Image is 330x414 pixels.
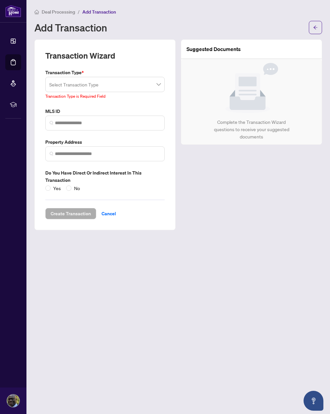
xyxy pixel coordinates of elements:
img: Null State Icon [225,63,278,113]
label: MLS ID [45,108,165,115]
span: Cancel [102,208,116,219]
h1: Add Transaction [34,22,107,33]
img: search_icon [50,121,54,125]
div: Complete the Transaction Wizard questions to receive your suggested documents [207,119,296,140]
label: Property Address [45,138,165,146]
label: Do you have direct or indirect interest in this transaction [45,169,165,184]
label: Transaction Type [45,69,165,76]
span: Deal Processing [42,9,75,15]
img: logo [5,5,21,17]
button: Open asap [304,391,323,411]
img: search_icon [50,152,54,156]
h2: Transaction Wizard [45,50,115,61]
span: No [71,184,83,192]
span: home [34,10,39,14]
img: Profile Icon [7,394,20,407]
span: Add Transaction [82,9,116,15]
button: Create Transaction [45,208,96,219]
article: Suggested Documents [186,45,241,53]
span: Transaction Type is Required Field [45,94,105,99]
li: / [78,8,80,16]
span: Yes [51,184,63,192]
span: arrow-left [313,25,318,30]
button: Cancel [96,208,121,219]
